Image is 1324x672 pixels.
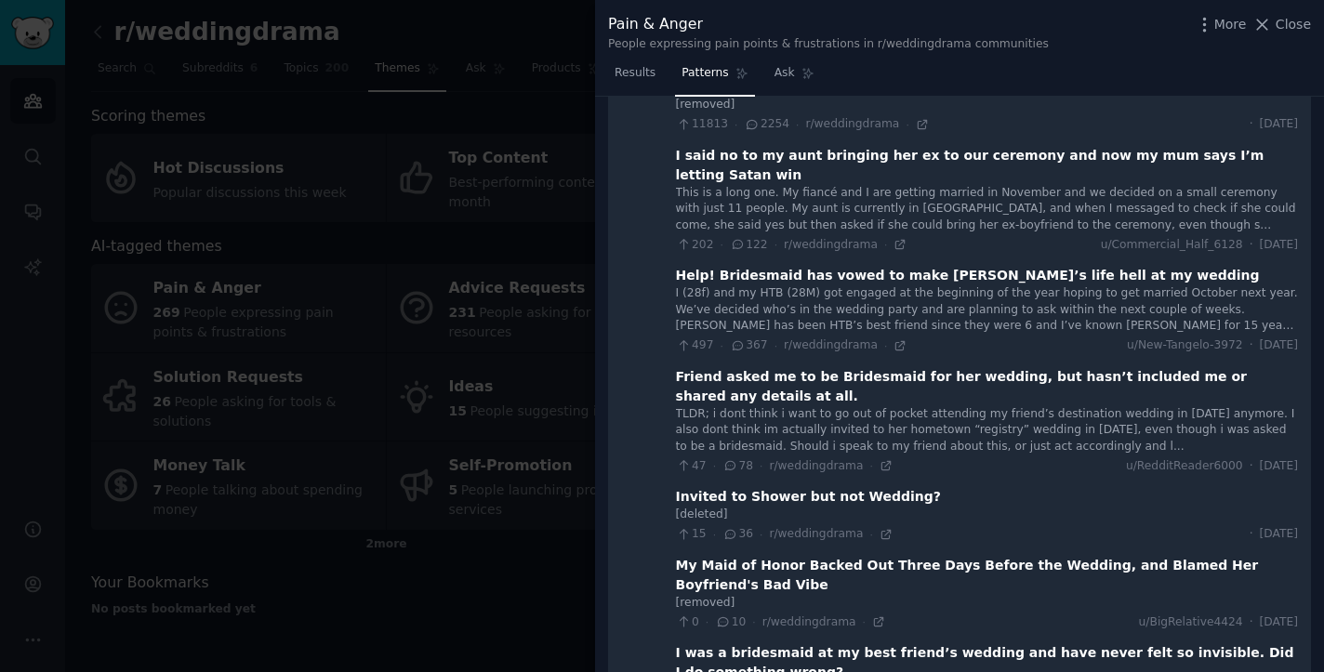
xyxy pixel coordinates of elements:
[608,59,662,97] a: Results
[796,118,799,131] span: ·
[720,339,722,352] span: ·
[676,614,699,631] span: 0
[769,527,863,540] span: r/weddingdrama
[715,614,746,631] span: 10
[769,459,863,472] span: r/weddingdrama
[1250,116,1253,133] span: ·
[608,36,1049,53] div: People expressing pain points & frustrations in r/weddingdrama communities
[775,65,795,82] span: Ask
[676,367,1298,406] div: Friend asked me to be Bridesmaid for her wedding, but hasn’t included me or shared any details at...
[713,459,716,472] span: ·
[1101,237,1243,254] span: u/Commercial_Half_6128
[1252,15,1311,34] button: Close
[869,459,872,472] span: ·
[1214,15,1247,34] span: More
[676,97,1298,113] div: [removed]
[1195,15,1247,34] button: More
[768,59,821,97] a: Ask
[676,526,707,543] span: 15
[1260,526,1298,543] span: [DATE]
[735,118,737,131] span: ·
[1260,237,1298,254] span: [DATE]
[906,118,908,131] span: ·
[722,458,753,475] span: 78
[615,65,655,82] span: Results
[744,116,789,133] span: 2254
[676,266,1260,285] div: Help! Bridesmaid has vowed to make [PERSON_NAME]’s life hell at my wedding
[676,458,707,475] span: 47
[1260,614,1298,631] span: [DATE]
[1260,458,1298,475] span: [DATE]
[1250,526,1253,543] span: ·
[760,528,762,541] span: ·
[722,526,753,543] span: 36
[784,338,878,351] span: r/weddingdrama
[676,487,941,507] div: Invited to Shower but not Wedding?
[1250,614,1253,631] span: ·
[676,337,714,354] span: 497
[706,615,708,628] span: ·
[1250,237,1253,254] span: ·
[1139,614,1243,631] span: u/BigRelative4424
[730,237,768,254] span: 122
[869,528,872,541] span: ·
[608,13,1049,36] div: Pain & Anger
[676,595,1298,612] div: [removed]
[1126,458,1243,475] span: u/RedditReader6000
[676,185,1298,234] div: This is a long one. My fiancé and I are getting married in November and we decided on a small cer...
[775,238,777,251] span: ·
[676,406,1298,455] div: TLDR; i dont think i want to go out of pocket attending my friend’s destination wedding in [DATE]...
[784,238,878,251] span: r/weddingdrama
[1250,458,1253,475] span: ·
[676,556,1298,595] div: My Maid of Honor Backed Out Three Days Before the Wedding, and Blamed Her Boyfriend's Bad Vibe
[863,615,866,628] span: ·
[730,337,768,354] span: 367
[762,615,856,628] span: r/weddingdrama
[1250,337,1253,354] span: ·
[1260,337,1298,354] span: [DATE]
[720,238,722,251] span: ·
[1276,15,1311,34] span: Close
[676,507,1298,523] div: [deleted]
[752,615,755,628] span: ·
[1260,116,1298,133] span: [DATE]
[884,238,887,251] span: ·
[676,146,1298,185] div: I said no to my aunt bringing her ex to our ceremony and now my mum says I’m letting Satan win
[760,459,762,472] span: ·
[675,59,754,97] a: Patterns
[676,237,714,254] span: 202
[682,65,728,82] span: Patterns
[1127,337,1243,354] span: u/New-Tangelo-3972
[676,116,728,133] span: 11813
[713,528,716,541] span: ·
[805,117,899,130] span: r/weddingdrama
[775,339,777,352] span: ·
[676,285,1298,335] div: I (28f) and my HTB (28M) got engaged at the beginning of the year hoping to get married October n...
[884,339,887,352] span: ·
